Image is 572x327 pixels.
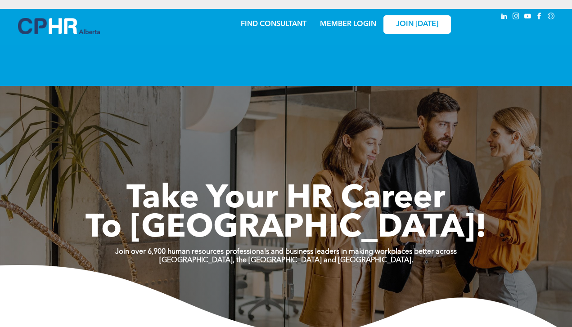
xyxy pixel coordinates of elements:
a: MEMBER LOGIN [320,21,376,28]
span: Take Your HR Career [126,183,446,215]
span: To [GEOGRAPHIC_DATA]! [86,212,487,245]
a: FIND CONSULTANT [241,21,306,28]
img: A blue and white logo for cp alberta [18,18,100,34]
strong: Join over 6,900 human resources professionals and business leaders in making workplaces better ac... [115,248,457,255]
strong: [GEOGRAPHIC_DATA], the [GEOGRAPHIC_DATA] and [GEOGRAPHIC_DATA]. [159,257,413,264]
a: linkedin [500,11,509,23]
a: facebook [535,11,545,23]
a: instagram [511,11,521,23]
a: Social network [546,11,556,23]
a: youtube [523,11,533,23]
span: JOIN [DATE] [396,20,438,29]
a: JOIN [DATE] [383,15,451,34]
